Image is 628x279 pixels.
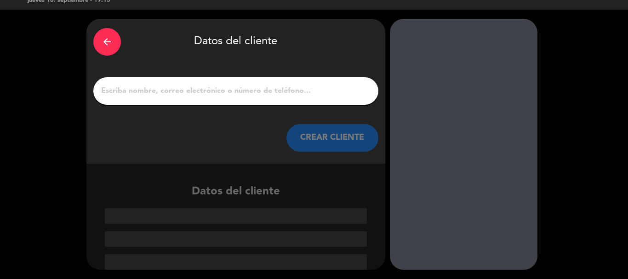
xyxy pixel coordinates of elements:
div: Datos del cliente [93,26,378,58]
button: CREAR CLIENTE [286,124,378,152]
div: Datos del cliente [86,183,385,270]
i: arrow_back [102,36,113,47]
input: Escriba nombre, correo electrónico o número de teléfono... [100,85,371,97]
